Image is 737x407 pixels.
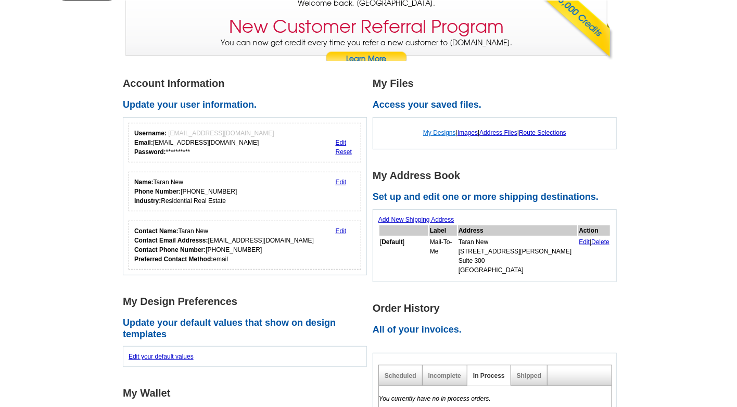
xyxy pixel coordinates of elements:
[134,237,208,244] strong: Contact Email Addresss:
[373,99,622,111] h2: Access your saved files.
[379,237,428,275] td: [ ]
[519,129,566,136] a: Route Selections
[373,192,622,203] h2: Set up and edit one or more shipping destinations.
[123,388,373,399] h1: My Wallet
[129,123,361,162] div: Your login information.
[134,148,166,156] strong: Password:
[134,226,314,264] div: Taran New [EMAIL_ADDRESS][DOMAIN_NAME] [PHONE_NUMBER] email
[458,225,578,236] th: Address
[423,129,456,136] a: My Designs
[373,170,622,181] h1: My Address Book
[123,296,373,307] h1: My Design Preferences
[336,227,347,235] a: Edit
[378,123,611,143] div: | | |
[134,177,237,206] div: Taran New [PHONE_NUMBER] Residential Real Estate
[517,372,541,379] a: Shipped
[373,303,622,314] h1: Order History
[473,372,505,379] a: In Process
[134,139,153,146] strong: Email:
[134,130,167,137] strong: Username:
[428,372,461,379] a: Incomplete
[229,16,504,37] h3: New Customer Referral Program
[123,99,373,111] h2: Update your user information.
[123,317,373,340] h2: Update your default values that show on design templates
[129,221,361,270] div: Who should we contact regarding order issues?
[129,172,361,211] div: Your personal details.
[134,246,206,253] strong: Contact Phone Number:
[129,353,194,360] a: Edit your default values
[134,188,181,195] strong: Phone Number:
[168,130,274,137] span: [EMAIL_ADDRESS][DOMAIN_NAME]
[123,78,373,89] h1: Account Information
[126,37,607,67] p: You can now get credit every time you refer a new customer to [DOMAIN_NAME].
[134,197,161,205] strong: Industry:
[382,238,403,246] b: Default
[479,129,517,136] a: Address Files
[373,324,622,336] h2: All of your invoices.
[325,52,408,67] a: Learn More
[336,148,352,156] a: Reset
[336,179,347,186] a: Edit
[458,237,578,275] td: Taran New [STREET_ADDRESS][PERSON_NAME] Suite 300 [GEOGRAPHIC_DATA]
[373,78,622,89] h1: My Files
[529,165,737,407] iframe: LiveChat chat widget
[134,227,179,235] strong: Contact Name:
[385,372,416,379] a: Scheduled
[458,129,478,136] a: Images
[378,216,454,223] a: Add New Shipping Address
[429,225,457,236] th: Label
[429,237,457,275] td: Mail-To-Me
[336,139,347,146] a: Edit
[134,256,213,263] strong: Preferred Contact Method:
[379,395,491,402] em: You currently have no in process orders.
[134,179,154,186] strong: Name:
